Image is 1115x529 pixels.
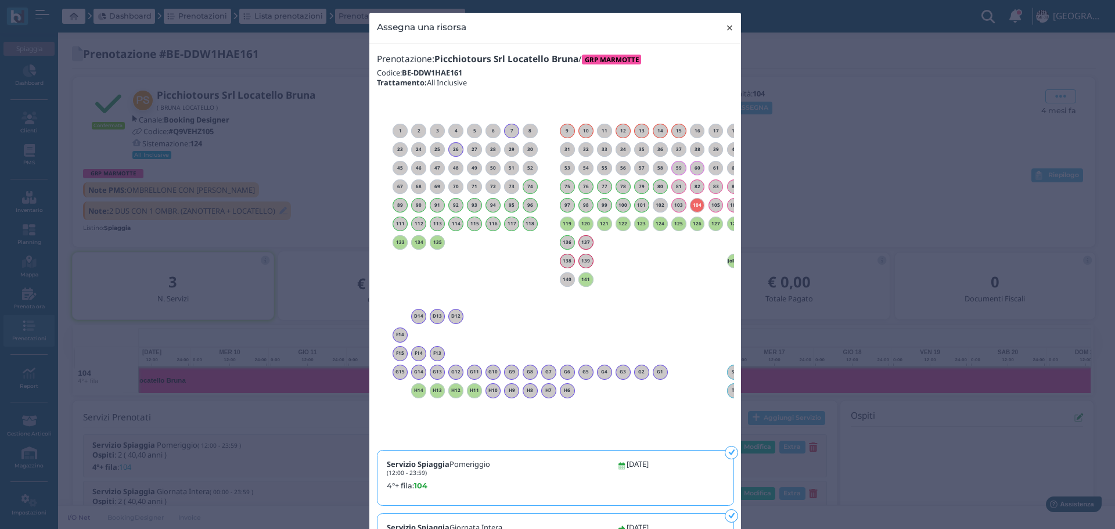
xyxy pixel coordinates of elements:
h6: 16 [690,128,705,134]
h6: 69 [430,184,445,189]
h6: 136 [560,240,575,245]
h6: G4 [597,369,612,375]
h6: 94 [485,203,501,208]
h6: 78 [616,184,631,189]
h6: 115 [467,221,482,226]
h6: 28 [485,147,501,152]
h6: 81 [671,184,686,189]
h6: 12 [616,128,631,134]
b: 104 [414,481,427,490]
h6: H11 [467,388,482,393]
h6: 48 [448,165,463,171]
h6: G1 [653,369,668,375]
h6: 23 [393,147,408,152]
h6: 96 [523,203,538,208]
h6: 52 [523,165,538,171]
h6: 121 [597,221,612,226]
span: × [725,20,734,35]
b: Servizio Spiaggia [387,459,449,469]
h6: 103 [671,203,686,208]
h6: D13 [430,314,445,319]
h6: 79 [634,184,649,189]
h6: 47 [430,165,445,171]
h6: 75 [560,184,575,189]
h6: 4 [448,128,463,134]
h6: D12 [448,314,463,319]
h6: H7 [541,388,556,393]
h6: 139 [578,258,594,264]
h6: 141 [578,277,594,282]
h6: 98 [578,203,594,208]
h6: 92 [448,203,463,208]
h6: 140 [560,277,575,282]
h6: G9 [504,369,519,375]
h6: 37 [671,147,686,152]
h6: 53 [560,165,575,171]
h6: 39 [708,147,724,152]
h6: 11 [597,128,612,134]
h6: F15 [393,351,408,356]
h6: 127 [708,221,724,226]
h6: G15 [393,369,408,375]
h6: 24 [411,147,426,152]
h6: 123 [634,221,649,226]
h6: G10 [485,369,501,375]
h6: 68 [411,184,426,189]
h6: H12 [448,388,463,393]
h6: H10 [485,388,501,393]
h6: H13 [430,388,445,393]
h6: 72 [485,184,501,189]
h6: 120 [578,221,594,226]
h6: 25 [430,147,445,152]
h6: 32 [578,147,594,152]
h6: 137 [578,240,594,245]
h6: 60 [690,165,705,171]
h6: 138 [560,258,575,264]
h6: 126 [690,221,705,226]
h6: 35 [634,147,649,152]
h6: 93 [467,203,482,208]
h6: 91 [430,203,445,208]
h6: 80 [653,184,668,189]
h6: 77 [597,184,612,189]
h6: 99 [597,203,612,208]
h6: G7 [541,369,556,375]
h6: D14 [411,314,426,319]
b: Picchiotours Srl Locatello Bruna [434,53,578,65]
h6: H6 [560,388,575,393]
h6: 82 [690,184,705,189]
h6: 83 [708,184,724,189]
h6: 101 [634,203,649,208]
label: 4°+ fila: [387,480,605,491]
h6: 90 [411,203,426,208]
h6: 51 [504,165,519,171]
h6: 55 [597,165,612,171]
h6: 14 [653,128,668,134]
h6: G11 [467,369,482,375]
h6: 133 [393,240,408,245]
h6: G3 [616,369,631,375]
h6: 113 [430,221,445,226]
h6: 17 [708,128,724,134]
h6: 61 [708,165,724,171]
h6: 2 [411,128,426,134]
h6: 49 [467,165,482,171]
h6: 46 [411,165,426,171]
h6: 30 [523,147,538,152]
h6: 57 [634,165,649,171]
b: Trattamento: [377,77,427,88]
h6: F14 [411,351,426,356]
h6: 134 [411,240,426,245]
h6: 7 [504,128,519,134]
h6: 1 [393,128,408,134]
h6: H8 [523,388,538,393]
h6: 124 [653,221,668,226]
h5: Pomeriggio [387,460,490,476]
h6: 118 [523,221,538,226]
h6: 54 [578,165,594,171]
h6: G12 [448,369,463,375]
h6: 29 [504,147,519,152]
h6: 105 [708,203,724,208]
h6: G8 [523,369,538,375]
h6: G13 [430,369,445,375]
